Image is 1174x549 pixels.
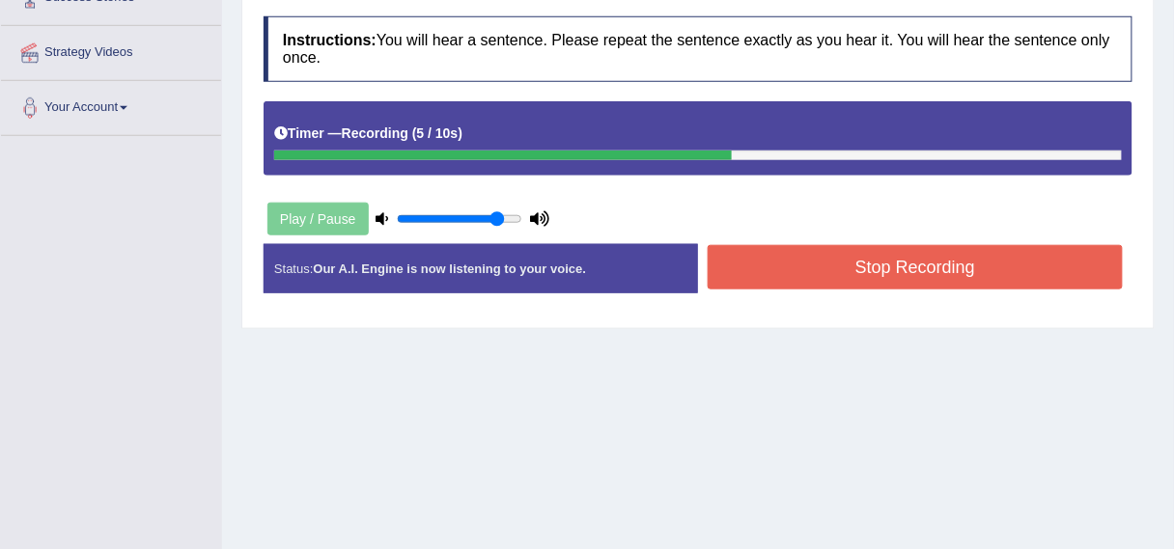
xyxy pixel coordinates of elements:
h5: Timer — [274,126,462,141]
a: Strategy Videos [1,26,221,74]
button: Stop Recording [708,245,1123,289]
a: Your Account [1,81,221,129]
b: ( [412,125,417,141]
strong: Our A.I. Engine is now listening to your voice. [313,261,586,276]
b: Instructions: [283,32,377,48]
h4: You will hear a sentence. Please repeat the sentence exactly as you hear it. You will hear the se... [264,16,1132,81]
b: 5 / 10s [417,125,459,141]
b: Recording [342,125,408,141]
div: Status: [264,244,698,293]
b: ) [458,125,462,141]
